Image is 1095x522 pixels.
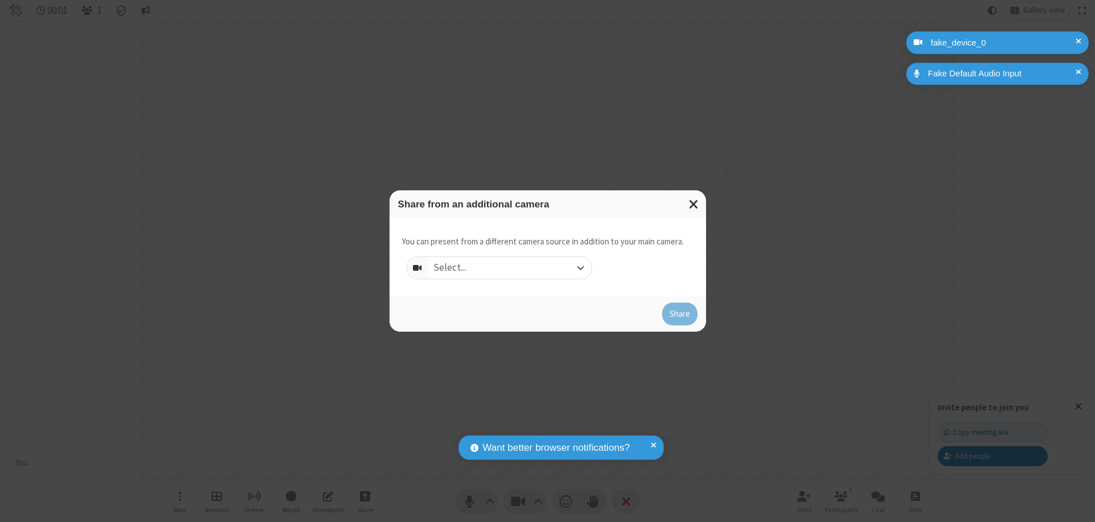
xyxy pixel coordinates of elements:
[682,190,706,218] button: Close modal
[398,199,697,210] h3: Share from an additional camera
[924,67,1080,80] div: Fake Default Audio Input
[482,441,630,455] span: Want better browser notifications?
[927,36,1080,50] div: fake_device_0
[402,235,684,248] p: You can present from a different camera source in addition to your main camera.
[662,303,697,325] button: Share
